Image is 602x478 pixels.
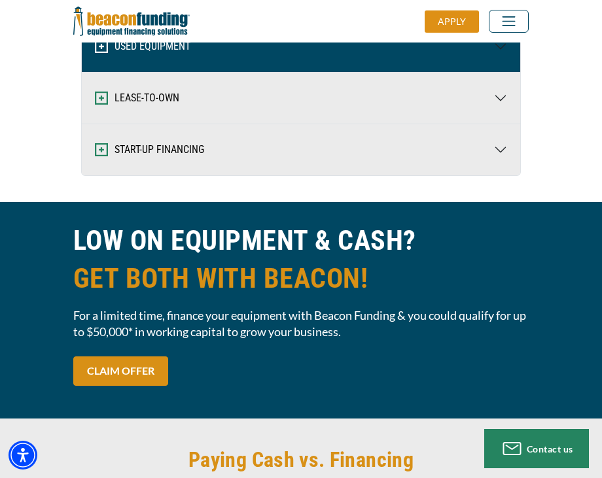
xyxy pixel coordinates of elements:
[82,124,520,175] button: START-UP FINANCING
[188,445,414,475] h2: Paying Cash vs. Financing
[82,21,520,72] button: USED EQUIPMENT
[95,40,108,53] img: Expand and Collapse Icon
[95,143,108,156] img: Expand and Collapse Icon
[73,260,529,298] span: GET BOTH WITH BEACON!
[82,73,520,124] button: LEASE-TO-OWN
[425,10,489,33] a: APPLY
[425,10,479,33] div: APPLY
[73,307,529,340] span: For a limited time, finance your equipment with Beacon Funding & you could qualify for up to $50,...
[73,356,168,386] a: CLAIM OFFER
[489,10,529,33] button: Toggle navigation
[95,92,108,105] img: Expand and Collapse Icon
[527,443,573,454] span: Contact us
[73,222,529,298] h1: LOW ON EQUIPMENT & CASH?
[484,429,589,468] button: Contact us
[9,441,37,469] div: Accessibility Menu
